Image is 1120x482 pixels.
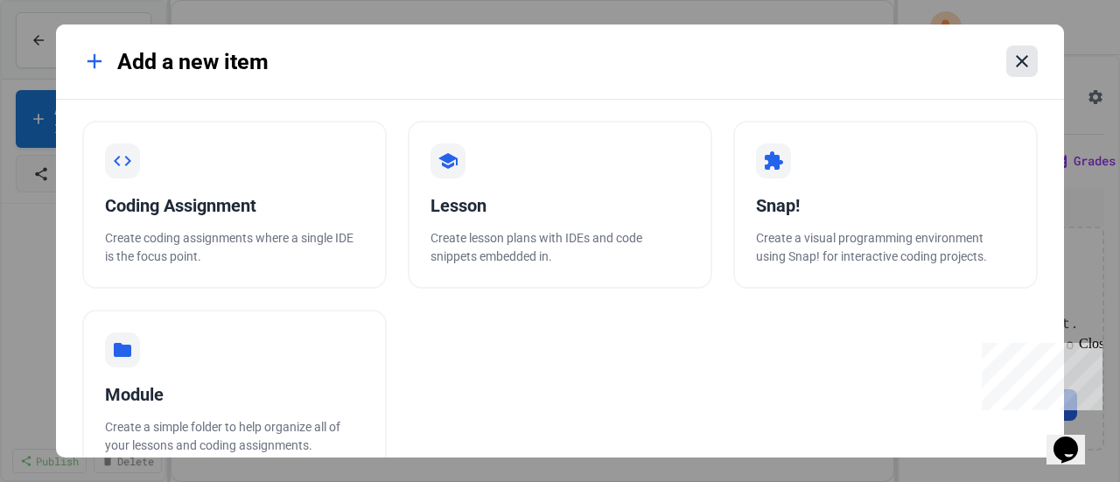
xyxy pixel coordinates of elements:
div: Add a new item [82,45,269,79]
p: Create coding assignments where a single IDE is the focus point. [105,229,364,266]
div: Lesson [430,192,689,219]
p: Create lesson plans with IDEs and code snippets embedded in. [430,229,689,266]
iframe: chat widget [1046,412,1102,465]
iframe: chat widget [975,336,1102,410]
div: Snap! [756,192,1015,219]
p: Create a visual programming environment using Snap! for interactive coding projects. [756,229,1015,266]
div: Module [105,381,364,408]
div: Chat with us now!Close [7,7,121,111]
p: Create a simple folder to help organize all of your lessons and coding assignments. [105,418,364,455]
div: Coding Assignment [105,192,364,219]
